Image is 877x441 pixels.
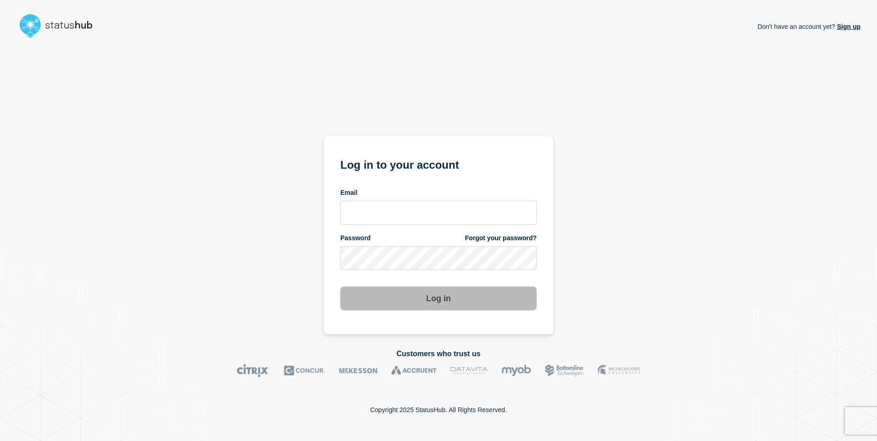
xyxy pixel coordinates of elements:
p: Don't have an account yet? [757,16,860,38]
h2: Customers who trust us [17,350,860,358]
img: Citrix logo [237,364,270,377]
input: email input [340,201,537,225]
img: DataVita logo [450,364,488,377]
img: Bottomline logo [545,364,584,377]
img: MSU logo [598,364,640,377]
img: StatusHub logo [17,11,104,40]
button: Log in [340,287,537,310]
img: Concur logo [284,364,325,377]
a: Sign up [835,23,860,30]
span: Password [340,234,371,243]
h1: Log in to your account [340,155,537,172]
a: Forgot your password? [465,234,537,243]
img: Accruent logo [391,364,437,377]
span: Email [340,188,357,197]
p: Copyright 2025 StatusHub. All Rights Reserved. [370,406,507,413]
img: McKesson logo [339,364,377,377]
img: myob logo [501,364,531,377]
input: password input [340,246,537,270]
